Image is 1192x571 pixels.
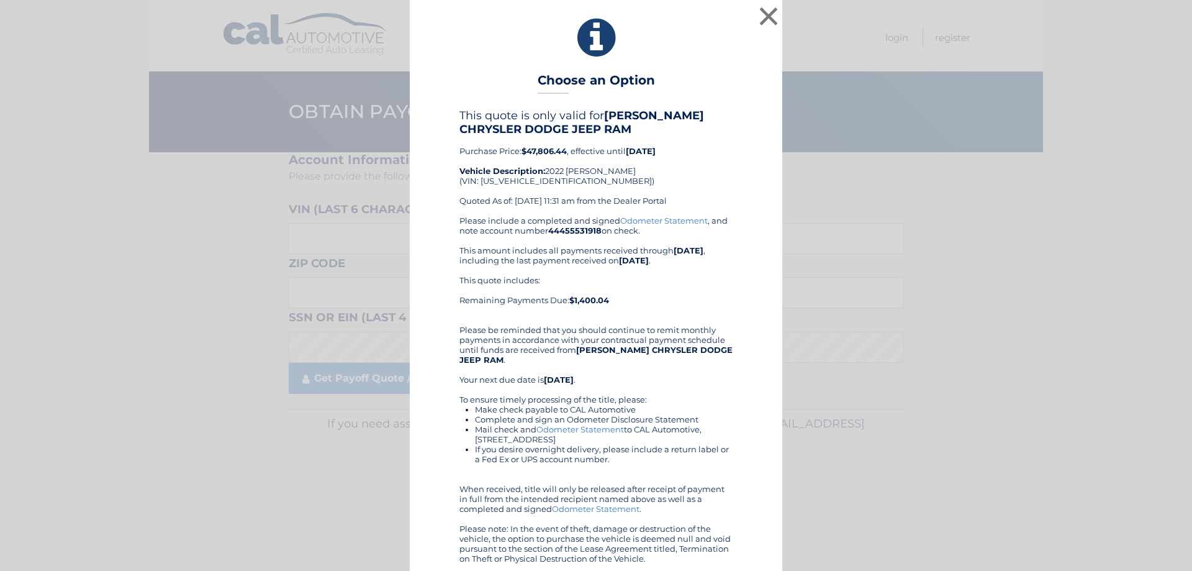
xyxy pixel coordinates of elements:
[620,216,708,226] a: Odometer Statement
[756,4,781,29] button: ×
[544,375,574,385] b: [DATE]
[459,109,733,216] div: Purchase Price: , effective until 2022 [PERSON_NAME] (VIN: [US_VEHICLE_IDENTIFICATION_NUMBER]) Qu...
[521,146,567,156] b: $47,806.44
[569,295,609,305] b: $1,400.04
[475,424,733,444] li: Mail check and to CAL Automotive, [STREET_ADDRESS]
[626,146,656,156] b: [DATE]
[459,275,733,315] div: This quote includes: Remaining Payments Due:
[459,109,704,136] b: [PERSON_NAME] CHRYSLER DODGE JEEP RAM
[548,226,602,235] b: 44455531918
[538,73,655,94] h3: Choose an Option
[459,109,733,136] h4: This quote is only valid for
[552,504,639,514] a: Odometer Statement
[475,404,733,414] li: Make check payable to CAL Automotive
[674,245,703,255] b: [DATE]
[459,166,545,176] strong: Vehicle Description:
[619,255,649,265] b: [DATE]
[475,414,733,424] li: Complete and sign an Odometer Disclosure Statement
[459,216,733,564] div: Please include a completed and signed , and note account number on check. This amount includes al...
[475,444,733,464] li: If you desire overnight delivery, please include a return label or a Fed Ex or UPS account number.
[536,424,624,434] a: Odometer Statement
[459,345,733,365] b: [PERSON_NAME] CHRYSLER DODGE JEEP RAM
